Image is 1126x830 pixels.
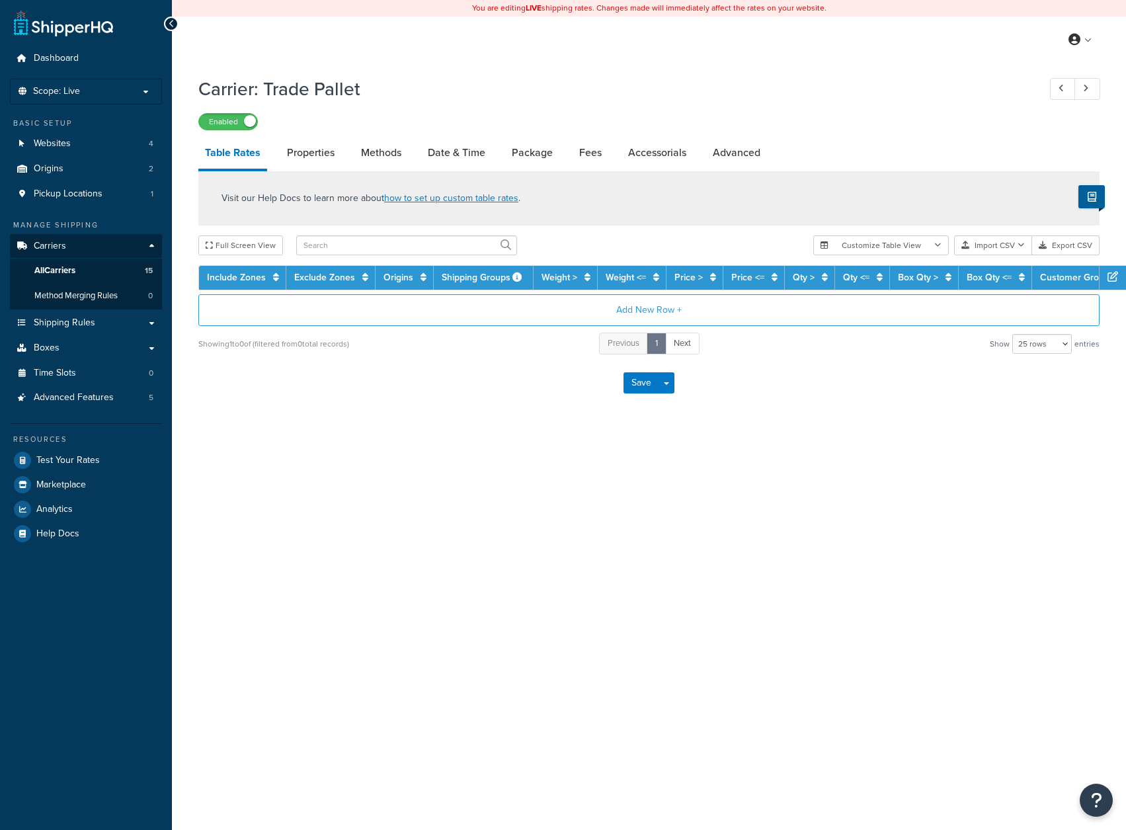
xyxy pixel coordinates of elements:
[198,294,1100,326] button: Add New Row +
[354,137,408,169] a: Methods
[221,191,520,206] p: Visit our Help Docs to learn more about .
[149,392,153,403] span: 5
[34,290,118,302] span: Method Merging Rules
[148,290,153,302] span: 0
[149,368,153,379] span: 0
[606,270,646,284] a: Weight <=
[34,241,66,252] span: Carriers
[34,163,63,175] span: Origins
[10,46,162,71] a: Dashboard
[731,270,764,284] a: Price <=
[34,138,71,149] span: Websites
[526,2,542,14] b: LIVE
[10,497,162,521] a: Analytics
[573,137,608,169] a: Fees
[647,333,666,354] a: 1
[10,234,162,259] a: Carriers
[10,157,162,181] a: Origins2
[608,337,639,349] span: Previous
[149,138,153,149] span: 4
[434,266,534,290] th: Shipping Groups
[10,448,162,472] a: Test Your Rates
[36,479,86,491] span: Marketplace
[207,270,266,284] a: Include Zones
[198,137,267,171] a: Table Rates
[198,235,283,255] button: Full Screen View
[34,188,102,200] span: Pickup Locations
[36,455,100,466] span: Test Your Rates
[1074,335,1100,353] span: entries
[10,284,162,308] li: Method Merging Rules
[36,504,73,515] span: Analytics
[1032,235,1100,255] button: Export CSV
[623,372,659,394] button: Save
[542,270,577,284] a: Weight >
[10,259,162,283] a: AllCarriers15
[1050,78,1076,100] a: Previous Record
[10,118,162,129] div: Basic Setup
[10,434,162,445] div: Resources
[990,335,1010,353] span: Show
[34,317,95,329] span: Shipping Rules
[10,522,162,546] a: Help Docs
[10,182,162,206] li: Pickup Locations
[10,220,162,231] div: Manage Shipping
[383,270,413,284] a: Origins
[198,76,1025,102] h1: Carrier: Trade Pallet
[198,335,349,353] div: Showing 1 to 0 of (filtered from 0 total records)
[843,270,869,284] a: Qty <=
[34,53,79,64] span: Dashboard
[813,235,949,255] button: Customize Table View
[10,361,162,386] li: Time Slots
[622,137,693,169] a: Accessorials
[10,386,162,410] a: Advanced Features5
[706,137,767,169] a: Advanced
[280,137,341,169] a: Properties
[1074,78,1100,100] a: Next Record
[898,270,938,284] a: Box Qty >
[10,361,162,386] a: Time Slots0
[1080,784,1113,817] button: Open Resource Center
[149,163,153,175] span: 2
[1040,270,1114,284] a: Customer Groups
[34,265,75,276] span: All Carriers
[674,337,691,349] span: Next
[793,270,815,284] a: Qty >
[34,343,60,354] span: Boxes
[10,284,162,308] a: Method Merging Rules0
[10,336,162,360] a: Boxes
[34,392,114,403] span: Advanced Features
[199,114,257,130] label: Enabled
[10,386,162,410] li: Advanced Features
[10,132,162,156] a: Websites4
[421,137,492,169] a: Date & Time
[10,234,162,310] li: Carriers
[384,191,518,205] a: how to set up custom table rates
[665,333,700,354] a: Next
[599,333,648,354] a: Previous
[36,528,79,540] span: Help Docs
[145,265,153,276] span: 15
[10,311,162,335] a: Shipping Rules
[33,86,80,97] span: Scope: Live
[674,270,703,284] a: Price >
[34,368,76,379] span: Time Slots
[505,137,559,169] a: Package
[296,235,517,255] input: Search
[967,270,1012,284] a: Box Qty <=
[10,473,162,497] a: Marketplace
[10,182,162,206] a: Pickup Locations1
[151,188,153,200] span: 1
[1078,185,1105,208] button: Show Help Docs
[10,132,162,156] li: Websites
[294,270,355,284] a: Exclude Zones
[954,235,1032,255] button: Import CSV
[10,157,162,181] li: Origins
